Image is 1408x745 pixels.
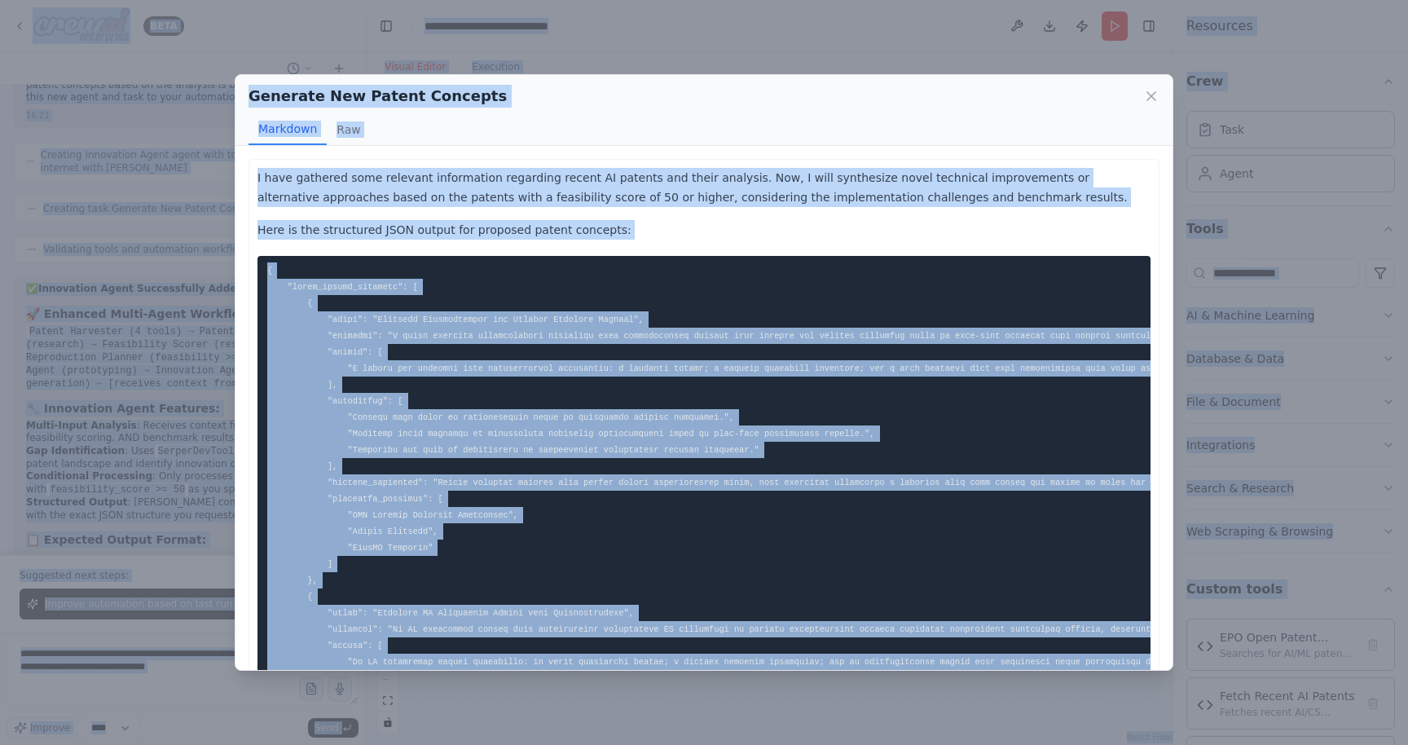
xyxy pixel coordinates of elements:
[249,114,327,145] button: Markdown
[257,168,1151,207] p: I have gathered some relevant information regarding recent AI patents and their analysis. Now, I ...
[327,114,370,145] button: Raw
[257,220,1151,240] p: Here is the structured JSON output for proposed patent concepts:
[249,85,507,108] h2: Generate New Patent Concepts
